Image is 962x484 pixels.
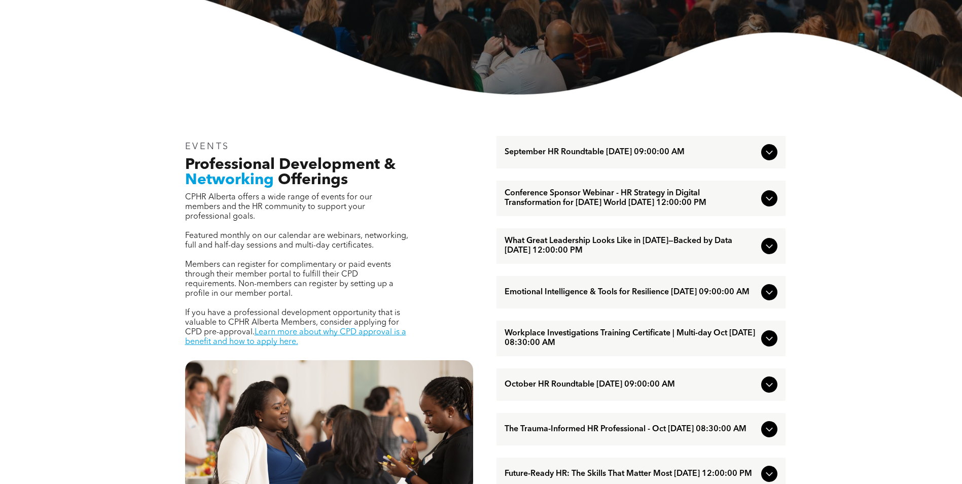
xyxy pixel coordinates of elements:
[185,232,408,250] span: Featured monthly on our calendar are webinars, networking, full and half-day sessions and multi-d...
[278,172,348,188] span: Offerings
[505,380,757,390] span: October HR Roundtable [DATE] 09:00:00 AM
[185,157,396,172] span: Professional Development &
[185,328,406,346] a: Learn more about why CPD approval is a benefit and how to apply here.
[505,148,757,157] span: September HR Roundtable [DATE] 09:00:00 AM
[185,261,394,298] span: Members can register for complimentary or paid events through their member portal to fulfill thei...
[505,469,757,479] span: Future-Ready HR: The Skills That Matter Most [DATE] 12:00:00 PM
[505,425,757,434] span: The Trauma-Informed HR Professional - Oct [DATE] 08:30:00 AM
[185,142,230,151] span: EVENTS
[185,172,274,188] span: Networking
[185,309,400,336] span: If you have a professional development opportunity that is valuable to CPHR Alberta Members, cons...
[185,193,372,221] span: CPHR Alberta offers a wide range of events for our members and the HR community to support your p...
[505,189,757,208] span: Conference Sponsor Webinar - HR Strategy in Digital Transformation for [DATE] World [DATE] 12:00:...
[505,236,757,256] span: What Great Leadership Looks Like in [DATE]—Backed by Data [DATE] 12:00:00 PM
[505,288,757,297] span: Emotional Intelligence & Tools for Resilience [DATE] 09:00:00 AM
[505,329,757,348] span: Workplace Investigations Training Certificate | Multi-day Oct [DATE] 08:30:00 AM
